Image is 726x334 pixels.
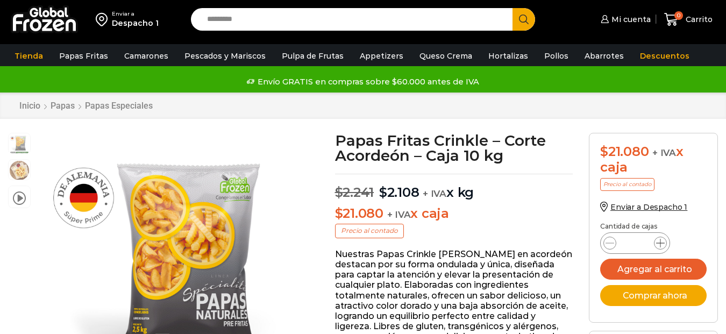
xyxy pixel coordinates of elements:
h1: Papas Fritas Crinkle – Corte Acordeón – Caja 10 kg [335,133,573,163]
nav: Breadcrumb [19,101,153,111]
button: Agregar al carrito [600,259,707,280]
p: x caja [335,206,573,222]
a: Enviar a Despacho 1 [600,202,687,212]
p: Precio al contado [600,178,654,191]
span: papas-crinkles [9,133,30,155]
a: Descuentos [635,46,695,66]
button: Comprar ahora [600,285,707,306]
span: $ [600,144,608,159]
a: Pescados y Mariscos [179,46,271,66]
a: Mi cuenta [598,9,651,30]
a: Appetizers [354,46,409,66]
span: $ [379,184,387,200]
a: Papas Fritas [54,46,113,66]
span: 0 [674,11,683,20]
bdi: 2.241 [335,184,374,200]
bdi: 21.080 [335,205,383,221]
div: Despacho 1 [112,18,159,29]
a: Pulpa de Frutas [276,46,349,66]
a: Camarones [119,46,174,66]
p: x kg [335,174,573,201]
a: Inicio [19,101,41,111]
button: Search button [513,8,535,31]
a: Hortalizas [483,46,533,66]
a: Abarrotes [579,46,629,66]
span: $ [335,205,343,221]
p: Precio al contado [335,224,404,238]
div: Enviar a [112,10,159,18]
a: Tienda [9,46,48,66]
span: + IVA [652,147,676,158]
span: fto1 [9,160,30,181]
p: Cantidad de cajas [600,223,707,230]
a: Queso Crema [414,46,478,66]
a: Papas Especiales [84,101,153,111]
img: address-field-icon.svg [96,10,112,29]
span: Mi cuenta [609,14,651,25]
span: $ [335,184,343,200]
input: Product quantity [625,236,645,251]
a: 0 Carrito [661,7,715,32]
div: x caja [600,144,707,175]
bdi: 2.108 [379,184,419,200]
a: Papas [50,101,75,111]
a: Pollos [539,46,574,66]
bdi: 21.080 [600,144,649,159]
span: + IVA [387,209,411,220]
span: Enviar a Despacho 1 [610,202,687,212]
span: Carrito [683,14,713,25]
span: + IVA [423,188,446,199]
